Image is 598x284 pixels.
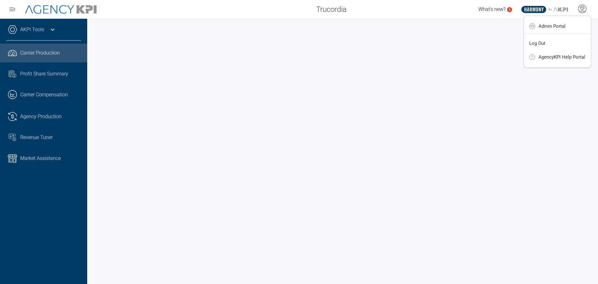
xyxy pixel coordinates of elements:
[20,91,68,99] span: Carrier Compensation
[539,55,585,60] span: AgencyKPI Help Portal
[20,70,68,78] span: Profit Share Summary
[529,41,545,46] span: Log Out
[25,5,97,14] img: AgencyKPI
[316,4,347,15] span: Trucordia
[478,6,505,12] span: What's new?
[507,7,512,12] a: 5
[20,134,53,141] span: Revenue Tuner
[539,24,566,29] span: Admin Portal
[20,49,60,57] span: Carrier Production
[20,155,61,162] span: Market Assistance
[20,113,62,120] span: Agency Production
[509,8,510,11] text: 5
[20,26,44,33] a: AKPI Tools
